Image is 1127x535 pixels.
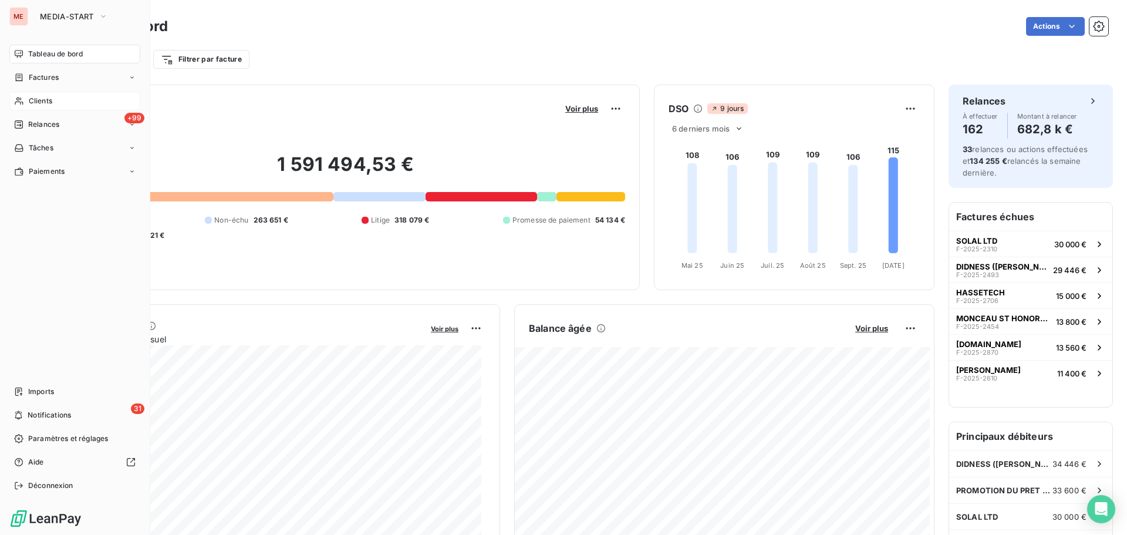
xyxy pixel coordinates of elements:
a: Aide [9,453,140,472]
span: Aide [28,457,44,467]
span: Voir plus [431,325,458,333]
span: MEDIA-START [40,12,94,21]
span: 6 derniers mois [672,124,730,133]
span: [PERSON_NAME] [956,365,1021,375]
h2: 1 591 494,53 € [66,153,625,188]
h4: 162 [963,120,998,139]
span: 30 000 € [1052,512,1086,521]
span: Tâches [29,143,53,153]
h6: Factures échues [949,203,1112,231]
span: Montant à relancer [1017,113,1077,120]
button: MONCEAU ST HONORE AGENCE MATRIMONIALE HAUT DE GAMMEF-2025-245413 800 € [949,308,1112,334]
span: [DOMAIN_NAME] [956,339,1021,349]
span: F-2025-2454 [956,323,999,330]
span: Voir plus [565,104,598,113]
button: HASSETECHF-2025-270615 000 € [949,282,1112,308]
span: PROMOTION DU PRET A PORTER (PIMKIE) [956,486,1052,495]
span: F-2025-2706 [956,297,998,304]
span: Imports [28,386,54,397]
span: 54 134 € [595,215,625,226]
span: Paiements [29,166,65,177]
span: Promesse de paiement [512,215,591,226]
span: F-2025-2493 [956,271,999,278]
button: Voir plus [852,323,892,334]
span: Paramètres et réglages [28,433,108,444]
div: ME [9,7,28,26]
button: Voir plus [562,103,602,114]
tspan: Août 25 [800,261,826,270]
span: DIDNESS ([PERSON_NAME]) [956,459,1052,469]
span: Relances [28,119,59,130]
span: SOLAL LTD [956,512,998,521]
span: 11 400 € [1057,369,1086,378]
span: 263 651 € [254,215,288,226]
span: F-2025-2610 [956,375,997,382]
span: Non-échu [214,215,248,226]
button: [PERSON_NAME]F-2025-261011 400 € [949,360,1112,386]
span: relances ou actions effectuées et relancés la semaine dernière. [963,144,1088,177]
tspan: Juin 25 [720,261,744,270]
span: 134 255 € [970,156,1007,166]
span: 9 jours [707,103,747,114]
h6: Relances [963,94,1005,108]
span: Déconnexion [28,480,73,491]
h6: Balance âgée [529,321,592,335]
span: Tableau de bord [28,49,83,59]
tspan: Sept. 25 [840,261,866,270]
tspan: Juil. 25 [761,261,784,270]
span: 13 560 € [1056,343,1086,352]
span: 318 079 € [394,215,429,226]
button: Filtrer par facture [153,50,249,69]
tspan: [DATE] [882,261,905,270]
span: F-2025-2870 [956,349,998,356]
h6: Principaux débiteurs [949,422,1112,450]
span: SOLAL LTD [956,236,997,245]
button: Voir plus [427,323,462,334]
span: +99 [124,113,144,123]
span: À effectuer [963,113,998,120]
span: Voir plus [855,324,888,333]
span: DIDNESS ([PERSON_NAME]) [956,262,1048,271]
button: Actions [1026,17,1085,36]
span: 29 446 € [1053,265,1086,275]
tspan: Mai 25 [681,261,703,270]
span: 33 600 € [1052,486,1086,495]
span: HASSETECH [956,288,1005,297]
img: Logo LeanPay [9,509,82,528]
span: Chiffre d'affaires mensuel [66,333,423,345]
div: Open Intercom Messenger [1087,495,1115,523]
span: 31 [131,403,144,414]
span: 33 [963,144,972,154]
button: [DOMAIN_NAME]F-2025-287013 560 € [949,334,1112,360]
span: Litige [371,215,390,226]
span: Clients [29,96,52,106]
span: 30 000 € [1054,240,1086,249]
span: Notifications [28,410,71,420]
span: F-2025-2310 [956,245,997,253]
h6: DSO [669,102,689,116]
span: Factures [29,72,59,83]
button: SOLAL LTDF-2025-231030 000 € [949,231,1112,257]
span: 15 000 € [1056,291,1086,301]
span: 13 800 € [1056,317,1086,327]
span: MONCEAU ST HONORE AGENCE MATRIMONIALE HAUT DE GAMME [956,314,1051,323]
h4: 682,8 k € [1017,120,1077,139]
span: 34 446 € [1052,459,1086,469]
button: DIDNESS ([PERSON_NAME])F-2025-249329 446 € [949,257,1112,282]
